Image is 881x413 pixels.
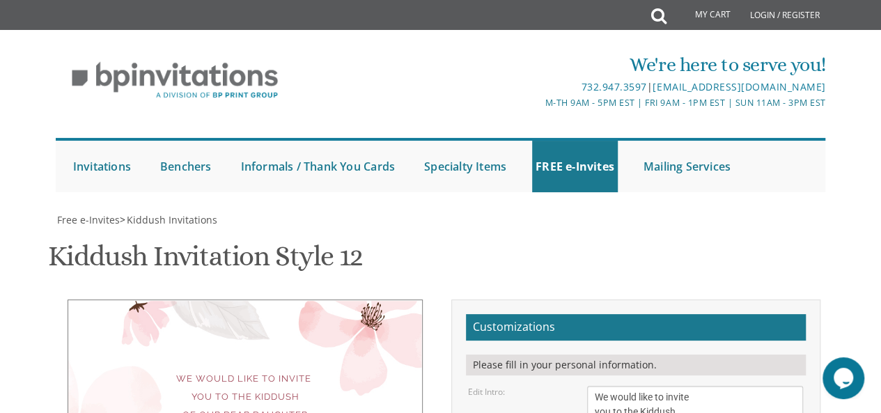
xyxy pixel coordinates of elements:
a: Mailing Services [640,141,734,192]
div: Please fill in your personal information. [466,354,806,375]
h2: Customizations [466,314,806,341]
a: [EMAIL_ADDRESS][DOMAIN_NAME] [653,80,825,93]
a: Informals / Thank You Cards [237,141,398,192]
span: > [120,213,217,226]
div: | [313,79,825,95]
span: Kiddush Invitations [127,213,217,226]
div: M-Th 9am - 5pm EST | Fri 9am - 1pm EST | Sun 11am - 3pm EST [313,95,825,110]
h1: Kiddush Invitation Style 12 [48,241,364,282]
iframe: chat widget [822,357,867,399]
div: We're here to serve you! [313,51,825,79]
a: 732.947.3597 [582,80,647,93]
a: Specialty Items [421,141,510,192]
a: Invitations [70,141,134,192]
a: Kiddush Invitations [125,213,217,226]
a: Benchers [157,141,215,192]
a: My Cart [665,1,740,29]
a: FREE e-Invites [532,141,618,192]
a: Free e-Invites [56,213,120,226]
img: BP Invitation Loft [56,52,295,109]
span: Free e-Invites [57,213,120,226]
label: Edit Intro: [468,386,505,398]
